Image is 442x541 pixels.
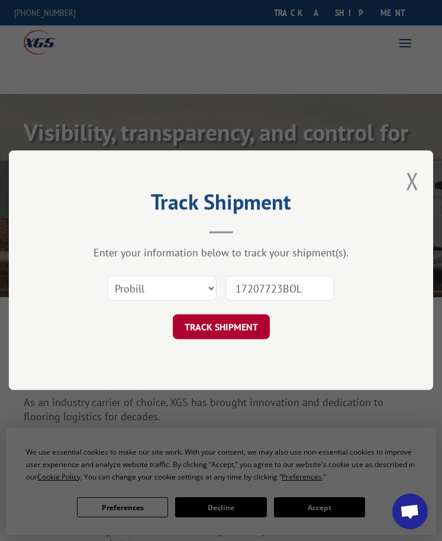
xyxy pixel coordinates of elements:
a: Open chat [392,494,428,529]
div: Enter your information below to track your shipment(s). [68,246,374,260]
button: TRACK SHIPMENT [172,315,269,340]
input: Number(s) [225,276,334,301]
h2: Track Shipment [68,194,374,216]
button: Close modal [405,165,418,197]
